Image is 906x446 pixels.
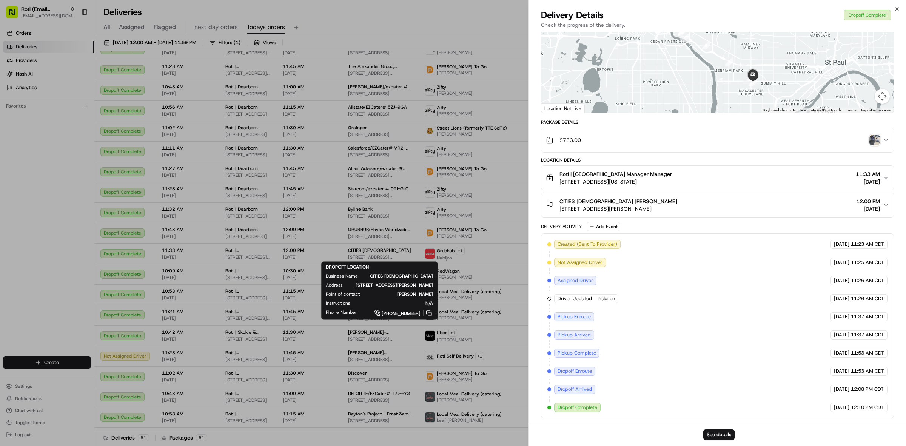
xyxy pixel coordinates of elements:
button: See all [117,97,137,106]
span: Dropoff Enroute [558,368,592,375]
p: Welcome 👋 [8,31,137,43]
img: 1736555255976-a54dd68f-1ca7-489b-9aae-adbdc363a1c4 [8,73,21,86]
span: [DATE] [856,178,880,185]
span: Dropoff Complete [558,404,597,411]
span: [DATE] [834,404,849,411]
span: $733.00 [559,136,581,144]
div: Location Details [541,157,894,163]
button: $733.00photo_proof_of_delivery image [541,128,894,152]
span: Not Assigned Driver [558,259,602,266]
img: Google [543,103,568,113]
div: 📗 [8,150,14,156]
span: Point of contact [326,291,360,297]
span: 11:33 AM [856,170,880,178]
a: Powered byPylon [53,167,91,173]
span: 12:10 PM CDT [851,404,884,411]
span: DROPOFF LOCATION [326,264,369,270]
button: See details [703,429,735,440]
span: 11:53 AM CDT [851,368,884,375]
button: Keyboard shortcuts [763,108,796,113]
button: Add Event [587,222,620,231]
div: Delivery Activity [541,224,582,230]
span: API Documentation [71,149,121,156]
span: [DATE] [834,313,849,320]
img: 1736555255976-a54dd68f-1ca7-489b-9aae-adbdc363a1c4 [15,118,21,124]
span: [PERSON_NAME] [372,291,433,297]
span: [DATE] [834,259,849,266]
span: Map data ©2025 Google [800,108,841,112]
p: Check the progress of the delivery. [541,21,894,29]
span: [DATE] [834,368,849,375]
span: Pickup Enroute [558,313,591,320]
span: [DATE] [834,295,849,302]
span: Created (Sent To Provider) [558,241,617,248]
span: [DATE] [67,117,82,123]
div: Package Details [541,119,894,125]
span: Business Name [326,273,358,279]
div: Start new chat [34,73,124,80]
img: Nash [8,8,23,23]
span: Phone Number [326,309,357,315]
span: N/A [362,300,433,306]
span: Assigned Driver [558,277,593,284]
div: Past conversations [8,99,51,105]
a: [PHONE_NUMBER] [369,309,433,318]
button: CITIES [DEMOGRAPHIC_DATA] [PERSON_NAME][STREET_ADDRESS][PERSON_NAME]12:00 PM[DATE] [541,193,894,217]
span: 11:26 AM CDT [851,277,884,284]
span: Pickup Complete [558,350,596,356]
span: 11:37 AM CDT [851,313,884,320]
span: CITIES [DEMOGRAPHIC_DATA] [370,273,433,279]
span: [DATE] [834,241,849,248]
button: Roti | [GEOGRAPHIC_DATA] Manager Manager[STREET_ADDRESS][US_STATE]11:33 AM[DATE] [541,166,894,190]
div: 8 [702,41,710,49]
span: [PHONE_NUMBER] [382,310,421,316]
div: 💻 [64,150,70,156]
span: [PERSON_NAME] [23,117,61,123]
img: 9188753566659_6852d8bf1fb38e338040_72.png [16,73,29,86]
a: Terms (opens in new tab) [846,108,857,112]
span: Instructions [326,300,350,306]
span: Address [326,282,343,288]
span: Pylon [75,167,91,173]
span: [DATE] [834,350,849,356]
span: Nabijon [598,295,615,302]
span: 11:37 AM CDT [851,332,884,338]
div: 9 [725,57,733,66]
div: We're available if you need us! [34,80,104,86]
span: [DATE] [856,205,880,213]
span: Pickup Arrived [558,332,591,338]
span: 11:25 AM CDT [851,259,884,266]
span: Driver Updated [558,295,592,302]
span: [STREET_ADDRESS][US_STATE] [559,178,672,185]
span: CITIES [DEMOGRAPHIC_DATA] [PERSON_NAME] [559,198,677,205]
button: Map camera controls [875,89,890,104]
span: [STREET_ADDRESS][PERSON_NAME] [559,205,677,213]
a: Report a map error [861,108,891,112]
span: [DATE] [834,277,849,284]
div: 5 [678,28,686,36]
div: Location Not Live [541,103,585,113]
img: photo_proof_of_delivery image [869,135,880,145]
span: Knowledge Base [15,149,58,156]
span: [DATE] [834,332,849,338]
span: 12:08 PM CDT [851,386,884,393]
span: Delivery Details [541,9,604,21]
span: 11:26 AM CDT [851,295,884,302]
span: Roti | [GEOGRAPHIC_DATA] Manager Manager [559,170,672,178]
span: 11:23 AM CDT [851,241,884,248]
a: 📗Knowledge Base [5,146,61,159]
input: Clear [20,49,125,57]
span: 11:53 AM CDT [851,350,884,356]
span: 12:00 PM [856,198,880,205]
button: Start new chat [128,75,137,84]
span: • [63,117,65,123]
a: Open this area in Google Maps (opens a new window) [543,103,568,113]
span: [DATE] [834,386,849,393]
span: [STREET_ADDRESS][PERSON_NAME] [355,282,433,288]
div: 7 [680,34,689,42]
span: Dropoff Arrived [558,386,592,393]
a: 💻API Documentation [61,146,124,159]
img: Masood Aslam [8,110,20,122]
